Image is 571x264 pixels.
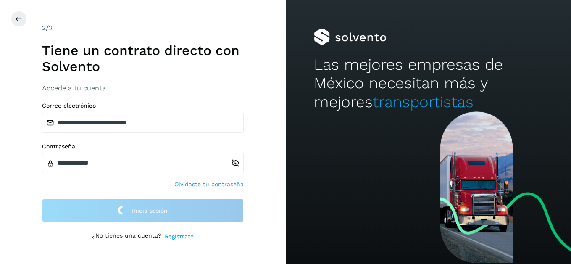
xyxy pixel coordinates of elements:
h2: Las mejores empresas de México necesitan más y mejores [314,55,542,111]
div: /2 [42,23,244,33]
label: Correo electrónico [42,102,244,109]
p: ¿No tienes una cuenta? [92,232,161,241]
a: Regístrate [165,232,194,241]
h1: Tiene un contrato directo con Solvento [42,42,244,75]
a: Olvidaste tu contraseña [174,180,244,189]
button: Inicia sesión [42,199,244,222]
span: transportistas [373,93,474,111]
label: Contraseña [42,143,244,150]
span: Inicia sesión [132,208,168,214]
h3: Accede a tu cuenta [42,84,244,92]
span: 2 [42,24,46,32]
